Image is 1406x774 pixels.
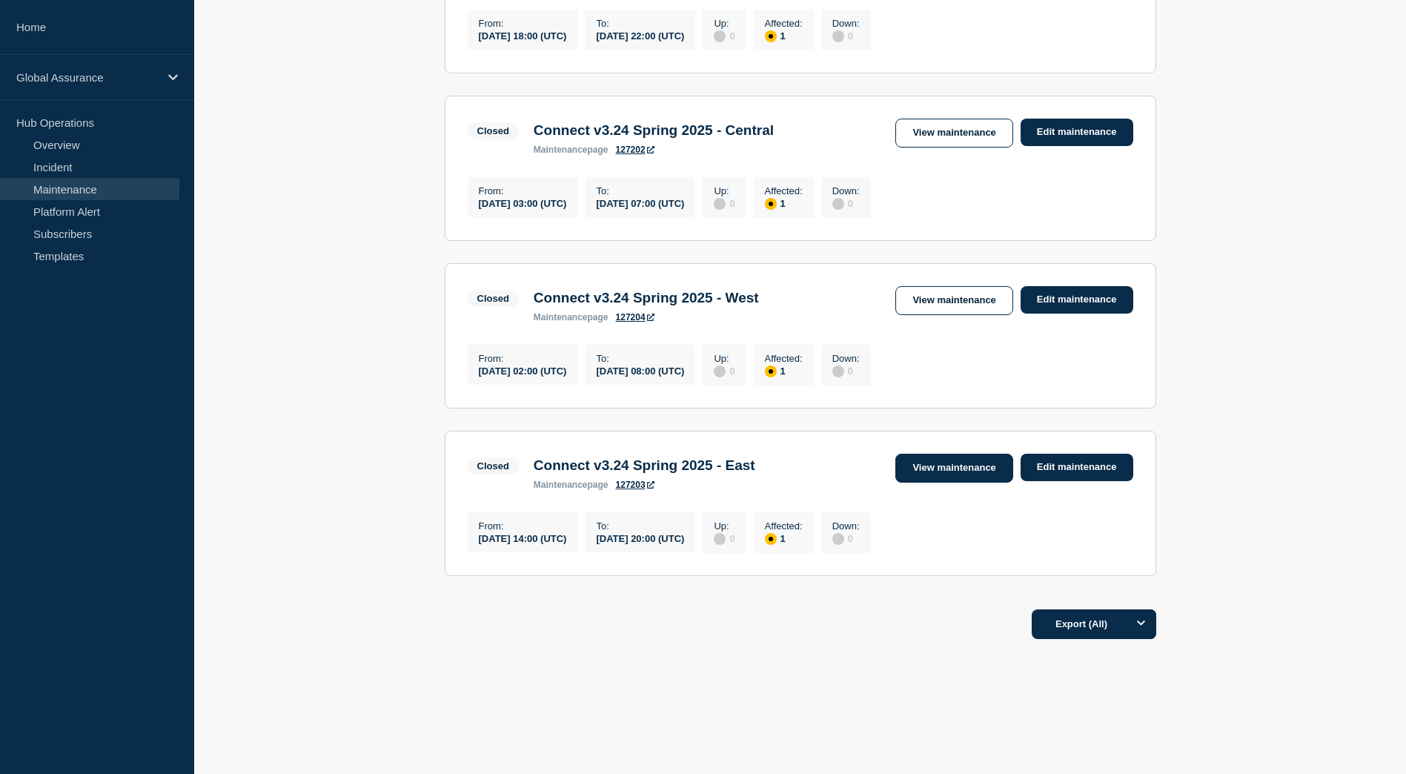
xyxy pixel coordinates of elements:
[714,185,734,196] p: Up :
[596,532,684,544] div: [DATE] 20:00 (UTC)
[616,145,654,155] a: 127202
[714,18,734,29] p: Up :
[534,145,609,155] p: page
[596,29,684,42] div: [DATE] 22:00 (UTC)
[479,29,567,42] div: [DATE] 18:00 (UTC)
[479,364,567,377] div: [DATE] 02:00 (UTC)
[765,533,777,545] div: affected
[765,29,803,42] div: 1
[534,457,755,474] h3: Connect v3.24 Spring 2025 - East
[832,353,860,364] p: Down :
[477,125,509,136] div: Closed
[832,365,844,377] div: disabled
[477,293,509,304] div: Closed
[765,18,803,29] p: Affected :
[765,520,803,532] p: Affected :
[832,196,860,210] div: 0
[534,312,609,322] p: page
[479,532,567,544] div: [DATE] 14:00 (UTC)
[832,185,860,196] p: Down :
[596,18,684,29] p: To :
[832,532,860,545] div: 0
[714,353,734,364] p: Up :
[714,29,734,42] div: 0
[832,364,860,377] div: 0
[714,365,726,377] div: disabled
[765,365,777,377] div: affected
[714,30,726,42] div: disabled
[714,364,734,377] div: 0
[1021,454,1133,481] a: Edit maintenance
[714,532,734,545] div: 0
[832,533,844,545] div: disabled
[479,196,567,209] div: [DATE] 03:00 (UTC)
[1127,609,1156,639] button: Options
[765,30,777,42] div: affected
[534,122,774,139] h3: Connect v3.24 Spring 2025 - Central
[479,353,567,364] p: From :
[714,196,734,210] div: 0
[1032,609,1156,639] button: Export (All)
[616,480,654,490] a: 127203
[1021,119,1133,146] a: Edit maintenance
[765,185,803,196] p: Affected :
[765,353,803,364] p: Affected :
[765,532,803,545] div: 1
[479,520,567,532] p: From :
[895,454,1012,483] a: View maintenance
[765,364,803,377] div: 1
[1021,286,1133,314] a: Edit maintenance
[534,480,588,490] span: maintenance
[534,312,588,322] span: maintenance
[596,353,684,364] p: To :
[714,520,734,532] p: Up :
[895,286,1012,315] a: View maintenance
[479,185,567,196] p: From :
[534,290,759,306] h3: Connect v3.24 Spring 2025 - West
[596,196,684,209] div: [DATE] 07:00 (UTC)
[596,364,684,377] div: [DATE] 08:00 (UTC)
[477,460,509,472] div: Closed
[479,18,567,29] p: From :
[616,312,654,322] a: 127204
[832,198,844,210] div: disabled
[765,198,777,210] div: affected
[534,145,588,155] span: maintenance
[895,119,1012,148] a: View maintenance
[765,196,803,210] div: 1
[832,520,860,532] p: Down :
[832,18,860,29] p: Down :
[832,29,860,42] div: 0
[16,71,159,84] p: Global Assurance
[714,533,726,545] div: disabled
[714,198,726,210] div: disabled
[596,185,684,196] p: To :
[832,30,844,42] div: disabled
[534,480,609,490] p: page
[596,520,684,532] p: To :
